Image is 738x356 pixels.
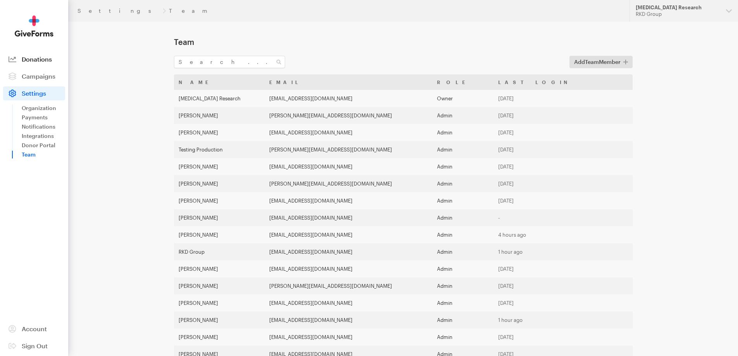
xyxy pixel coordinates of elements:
[174,311,265,328] td: [PERSON_NAME]
[174,226,265,243] td: [PERSON_NAME]
[22,150,65,159] a: Team
[77,8,160,14] a: Settings
[494,328,612,346] td: [DATE]
[174,74,265,90] th: Name: activate to sort column ascending
[265,311,433,328] td: [EMAIL_ADDRESS][DOMAIN_NAME]
[3,339,65,353] a: Sign Out
[494,311,612,328] td: 1 hour ago
[494,175,612,192] td: [DATE]
[174,175,265,192] td: [PERSON_NAME]
[22,342,48,349] span: Sign Out
[265,260,433,277] td: [EMAIL_ADDRESS][DOMAIN_NAME]
[265,141,433,158] td: [PERSON_NAME][EMAIL_ADDRESS][DOMAIN_NAME]
[174,243,265,260] td: RKD Group
[432,311,494,328] td: Admin
[174,158,265,175] td: [PERSON_NAME]
[569,56,633,68] button: AddTeamMember
[494,74,612,90] th: Last Login: activate to sort column ascending
[432,209,494,226] td: Admin
[174,90,265,107] td: [MEDICAL_DATA] Research
[174,328,265,346] td: [PERSON_NAME]
[174,107,265,124] td: [PERSON_NAME]
[22,325,47,332] span: Account
[22,55,52,63] span: Donations
[265,243,433,260] td: [EMAIL_ADDRESS][DOMAIN_NAME]
[494,90,612,107] td: [DATE]
[494,158,612,175] td: [DATE]
[174,192,265,209] td: [PERSON_NAME]
[432,124,494,141] td: Admin
[432,175,494,192] td: Admin
[432,158,494,175] td: Admin
[22,89,46,97] span: Settings
[22,72,55,80] span: Campaigns
[174,124,265,141] td: [PERSON_NAME]
[265,192,433,209] td: [EMAIL_ADDRESS][DOMAIN_NAME]
[265,277,433,294] td: [PERSON_NAME][EMAIL_ADDRESS][DOMAIN_NAME]
[432,90,494,107] td: Owner
[432,192,494,209] td: Admin
[574,57,621,67] span: Add Member
[494,294,612,311] td: [DATE]
[174,37,633,46] h1: Team
[432,107,494,124] td: Admin
[174,294,265,311] td: [PERSON_NAME]
[174,260,265,277] td: [PERSON_NAME]
[174,56,285,68] input: Search...
[265,158,433,175] td: [EMAIL_ADDRESS][DOMAIN_NAME]
[265,209,433,226] td: [EMAIL_ADDRESS][DOMAIN_NAME]
[494,277,612,294] td: [DATE]
[265,226,433,243] td: [EMAIL_ADDRESS][DOMAIN_NAME]
[265,124,433,141] td: [EMAIL_ADDRESS][DOMAIN_NAME]
[265,175,433,192] td: [PERSON_NAME][EMAIL_ADDRESS][DOMAIN_NAME]
[494,243,612,260] td: 1 hour ago
[22,122,65,131] a: Notifications
[265,90,433,107] td: [EMAIL_ADDRESS][DOMAIN_NAME]
[494,209,612,226] td: -
[174,141,265,158] td: Testing Production
[432,294,494,311] td: Admin
[494,124,612,141] td: [DATE]
[22,141,65,150] a: Donor Portal
[494,226,612,243] td: 4 hours ago
[174,277,265,294] td: [PERSON_NAME]
[432,277,494,294] td: Admin
[3,322,65,336] a: Account
[3,86,65,100] a: Settings
[3,52,65,66] a: Donations
[22,113,65,122] a: Payments
[432,243,494,260] td: Admin
[265,74,433,90] th: Email: activate to sort column ascending
[3,69,65,83] a: Campaigns
[432,260,494,277] td: Admin
[265,107,433,124] td: [PERSON_NAME][EMAIL_ADDRESS][DOMAIN_NAME]
[432,328,494,346] td: Admin
[22,131,65,141] a: Integrations
[265,294,433,311] td: [EMAIL_ADDRESS][DOMAIN_NAME]
[494,192,612,209] td: [DATE]
[494,260,612,277] td: [DATE]
[432,141,494,158] td: Admin
[174,209,265,226] td: [PERSON_NAME]
[265,328,433,346] td: [EMAIL_ADDRESS][DOMAIN_NAME]
[636,11,720,17] div: RKD Group
[22,103,65,113] a: Organization
[636,4,720,11] div: [MEDICAL_DATA] Research
[585,58,599,65] span: Team
[494,141,612,158] td: [DATE]
[494,107,612,124] td: [DATE]
[432,74,494,90] th: Role: activate to sort column ascending
[15,15,53,37] img: GiveForms
[432,226,494,243] td: Admin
